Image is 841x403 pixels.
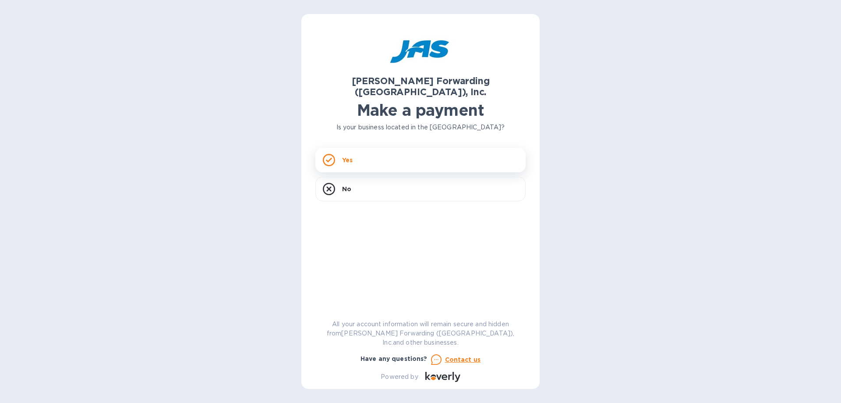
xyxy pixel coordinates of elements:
[342,156,353,164] p: Yes
[315,101,526,119] h1: Make a payment
[381,372,418,382] p: Powered by
[342,185,351,193] p: No
[315,320,526,347] p: All your account information will remain secure and hidden from [PERSON_NAME] Forwarding ([GEOGRA...
[315,123,526,132] p: Is your business located in the [GEOGRAPHIC_DATA]?
[445,356,481,363] u: Contact us
[360,355,428,362] b: Have any questions?
[352,75,490,97] b: [PERSON_NAME] Forwarding ([GEOGRAPHIC_DATA]), Inc.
